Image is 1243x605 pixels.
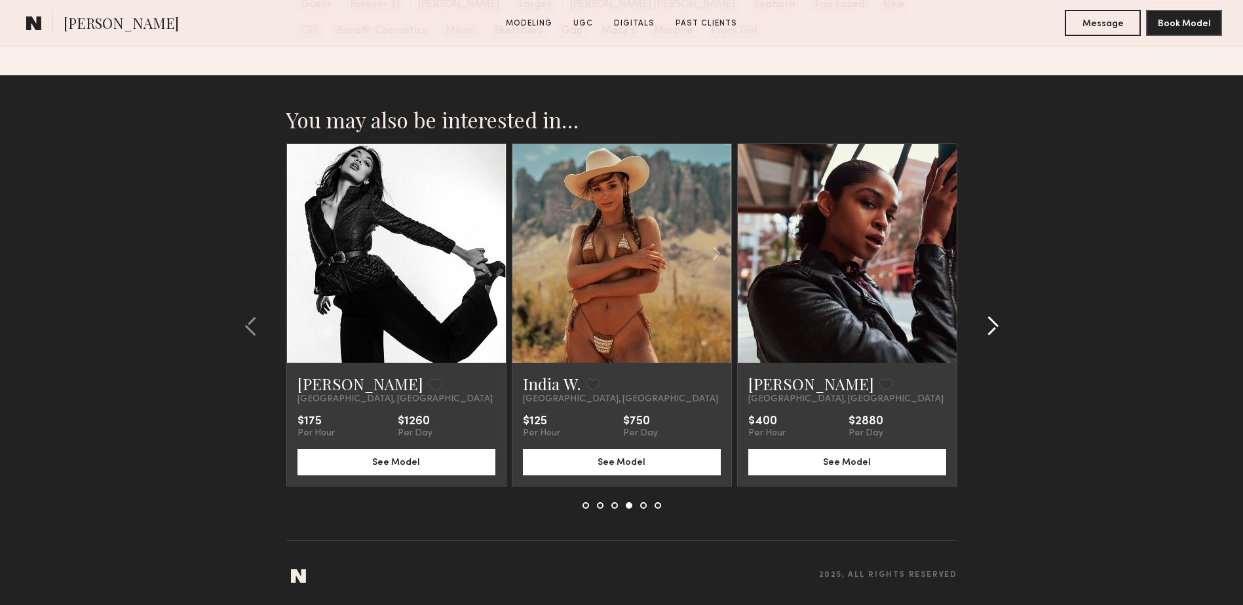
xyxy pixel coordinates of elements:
[297,449,495,475] button: See Model
[523,456,721,467] a: See Model
[748,456,946,467] a: See Model
[670,18,742,29] a: Past Clients
[64,13,179,36] span: [PERSON_NAME]
[623,428,658,439] div: Per Day
[297,456,495,467] a: See Model
[398,428,432,439] div: Per Day
[523,428,560,439] div: Per Hour
[501,18,558,29] a: Modeling
[523,373,581,394] a: India W.
[1065,10,1141,36] button: Message
[523,394,718,405] span: [GEOGRAPHIC_DATA], [GEOGRAPHIC_DATA]
[748,428,786,439] div: Per Hour
[297,428,335,439] div: Per Hour
[748,415,786,428] div: $400
[568,18,598,29] a: UGC
[819,571,957,579] span: 2025, all rights reserved
[297,415,335,428] div: $175
[1146,10,1222,36] button: Book Model
[748,394,944,405] span: [GEOGRAPHIC_DATA], [GEOGRAPHIC_DATA]
[523,449,721,475] button: See Model
[286,107,957,133] h2: You may also be interested in…
[623,415,658,428] div: $750
[609,18,660,29] a: Digitals
[1146,17,1222,28] a: Book Model
[748,449,946,475] button: See Model
[297,373,423,394] a: [PERSON_NAME]
[523,415,560,428] div: $125
[398,415,432,428] div: $1260
[849,415,883,428] div: $2880
[849,428,883,439] div: Per Day
[297,394,493,405] span: [GEOGRAPHIC_DATA], [GEOGRAPHIC_DATA]
[748,373,874,394] a: [PERSON_NAME]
